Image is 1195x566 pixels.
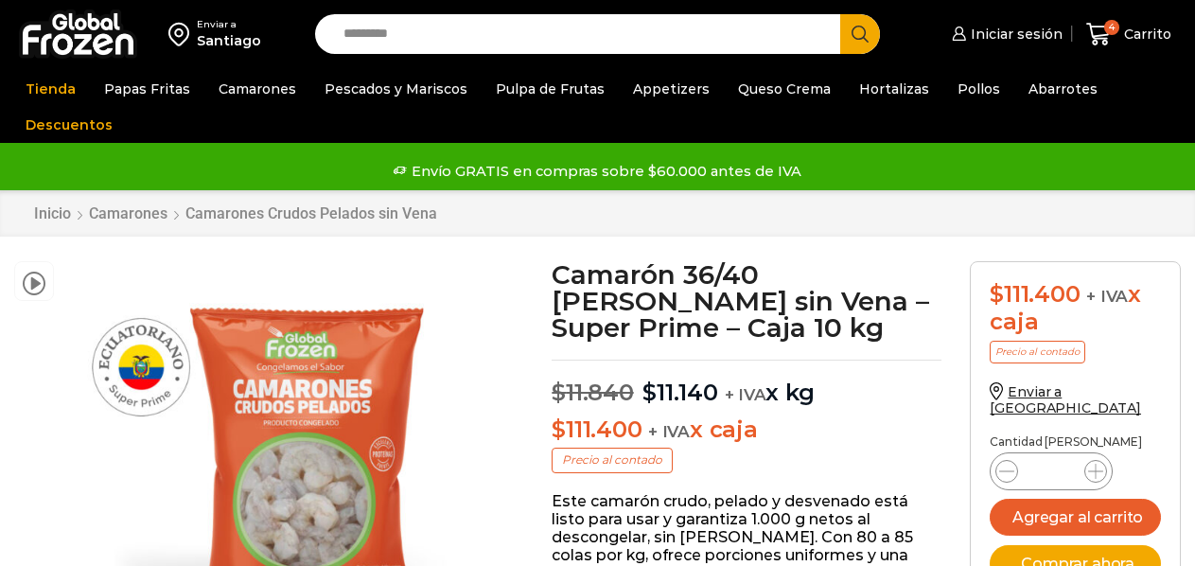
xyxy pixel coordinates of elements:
a: Appetizers [624,71,719,107]
a: Hortalizas [850,71,939,107]
span: + IVA [725,385,766,404]
bdi: 11.140 [642,379,717,406]
span: + IVA [648,422,690,441]
a: Pescados y Mariscos [315,71,477,107]
bdi: 11.840 [552,379,633,406]
span: $ [552,379,566,406]
a: 4 Carrito [1081,12,1176,57]
input: Product quantity [1033,458,1069,485]
a: Inicio [33,204,72,222]
nav: Breadcrumb [33,204,438,222]
span: 4 [1104,20,1119,35]
p: Precio al contado [552,448,673,472]
p: x kg [552,360,941,407]
bdi: 111.400 [990,280,1080,308]
span: + IVA [1086,287,1128,306]
p: Cantidad [PERSON_NAME] [990,435,1161,449]
h1: Camarón 36/40 [PERSON_NAME] sin Vena – Super Prime – Caja 10 kg [552,261,941,341]
a: Descuentos [16,107,122,143]
p: Precio al contado [990,341,1085,363]
span: Iniciar sesión [966,25,1063,44]
a: Abarrotes [1019,71,1107,107]
a: Queso Crema [729,71,840,107]
button: Agregar al carrito [990,499,1161,536]
span: Carrito [1119,25,1171,44]
a: Camarones [209,71,306,107]
div: Enviar a [197,18,261,31]
a: Pulpa de Frutas [486,71,614,107]
img: address-field-icon.svg [168,18,197,50]
a: Camarones [88,204,168,222]
a: Enviar a [GEOGRAPHIC_DATA] [990,383,1141,416]
p: x caja [552,416,941,444]
button: Search button [840,14,880,54]
span: $ [552,416,566,443]
a: Papas Fritas [95,71,200,107]
div: Santiago [197,31,261,50]
div: x caja [990,281,1161,336]
span: $ [990,280,1004,308]
a: Camarones Crudos Pelados sin Vena [185,204,438,222]
bdi: 111.400 [552,416,641,443]
a: Iniciar sesión [947,15,1063,53]
a: Pollos [948,71,1010,107]
a: Tienda [16,71,85,107]
span: $ [642,379,657,406]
